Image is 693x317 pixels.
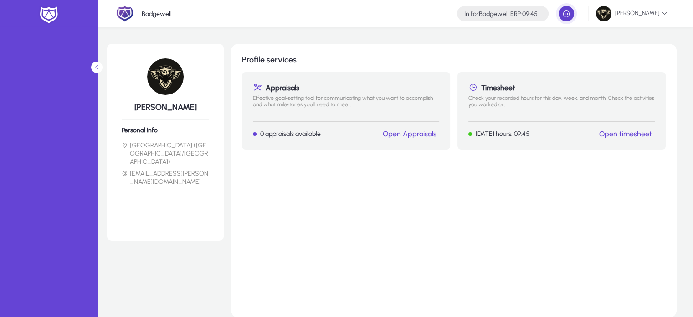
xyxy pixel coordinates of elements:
[142,10,172,18] p: Badgewell
[468,83,655,92] h1: Timesheet
[122,170,209,186] li: [EMAIL_ADDRESS][PERSON_NAME][DOMAIN_NAME]
[599,130,652,138] a: Open timesheet
[383,130,436,138] a: Open Appraisals
[260,130,321,138] p: 0 appraisals available
[116,5,133,22] img: 2.png
[476,130,529,138] p: [DATE] hours: 09:45
[521,10,522,18] span: :
[253,95,439,114] p: Effective goal-setting tool for communicating what you want to accomplish and what milestones you...
[380,129,439,139] button: Open Appraisals
[147,58,184,95] img: 77.jpg
[522,10,538,18] span: 09:45
[253,83,439,92] h1: Appraisals
[464,10,479,18] span: In for
[242,55,666,65] h1: Profile services
[596,6,611,21] img: 77.jpg
[122,141,209,166] li: [GEOGRAPHIC_DATA] ([GEOGRAPHIC_DATA]/[GEOGRAPHIC_DATA])
[589,5,675,22] button: [PERSON_NAME]
[464,10,538,18] h4: Badgewell ERP
[122,102,209,112] h5: [PERSON_NAME]
[596,6,667,21] span: [PERSON_NAME]
[468,95,655,114] p: Check your recorded hours for this day, week, and month. Check the activities you worked on.
[596,129,655,139] button: Open timesheet
[37,5,60,25] img: white-logo.png
[122,126,209,134] h6: Personal Info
